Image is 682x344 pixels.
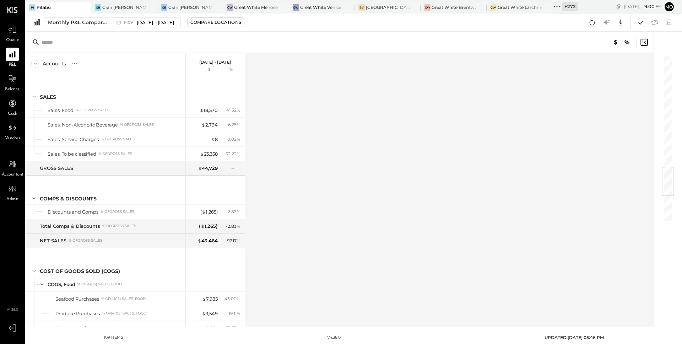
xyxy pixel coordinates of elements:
span: % [237,136,240,142]
div: % of GROSS SALES [101,137,135,142]
div: Accounts [43,60,66,67]
a: Vendors [0,121,25,142]
button: No [664,1,675,12]
div: 32.75 [226,325,240,331]
div: - 2.83 [226,209,240,215]
div: BV [358,4,365,11]
span: % [237,122,240,127]
div: NET SALES [40,237,66,244]
div: $ [189,67,218,72]
a: Cash [0,97,25,117]
div: 43,464 [197,237,218,244]
div: GB [161,4,167,11]
div: % of (4105) Sales, Food [77,282,122,287]
div: 41.52 [226,107,240,113]
div: % of GROSS SALES [69,238,102,243]
div: % of GROSS SALES [102,224,136,229]
div: % of GROSS SALES [98,151,132,156]
div: Comps & Discounts [40,195,97,202]
a: Queue [0,23,25,44]
span: Cash [8,111,17,117]
button: Monthly P&L Comparison M09[DATE] - [DATE] [44,17,181,27]
button: Compare Locations [187,17,244,27]
span: % [237,209,240,214]
span: % [237,310,240,316]
span: $ [197,238,201,243]
div: Produce Purchases [55,310,100,317]
span: Accountant [2,172,23,178]
div: -- [231,165,240,171]
span: $ [198,165,202,171]
div: 97.17 [227,238,240,244]
div: ( 1,265 ) [199,223,218,230]
div: GB [95,4,101,11]
div: 23,358 [200,151,218,157]
div: GW [424,4,431,11]
p: [DATE] - [DATE] [199,60,231,65]
div: Sales, Food [48,107,74,114]
div: Pitabu [37,4,51,10]
span: $ [200,151,204,157]
div: 3,549 [202,310,218,317]
div: [GEOGRAPHIC_DATA] [366,4,410,10]
div: % of GROSS SALES [76,108,109,113]
span: % [237,107,240,113]
span: % [237,238,240,243]
div: Great White Larchmont [498,4,542,10]
div: Great White Melrose [234,4,278,10]
span: P&L [9,62,17,68]
span: $ [201,223,205,229]
span: $ [200,107,204,113]
a: Accountant [0,157,25,178]
div: 19.11 [229,310,240,317]
div: 52.22 [226,151,240,157]
div: - 2.83 [226,223,240,230]
div: Gran [PERSON_NAME] [168,4,212,10]
span: $ [202,296,206,302]
span: % [237,296,240,301]
div: Gran [PERSON_NAME] (New) [102,4,146,10]
a: P&L [0,48,25,68]
span: % [237,151,240,156]
div: Sales, Non-Alcoholic Beverage [48,122,118,128]
div: 8 [211,136,218,143]
span: $ [202,311,206,316]
div: Discounts and Comps [48,209,98,215]
div: Seafood Purchases [55,296,99,302]
div: GW [293,4,299,11]
div: ( 1,265 ) [200,209,218,215]
div: GW [227,4,233,11]
div: copy link [615,3,622,10]
div: Grocery Purchases [55,325,98,332]
div: GROSS SALES [40,165,73,172]
span: $ [211,136,215,142]
div: 109 items [104,335,123,340]
div: % [220,67,243,72]
span: UPDATED: [DATE] 05:46 PM [545,335,604,340]
div: 18,570 [200,107,218,114]
span: $ [201,122,205,128]
div: Monthly P&L Comparison [48,19,108,26]
div: 6,081 [202,325,218,332]
div: % of GROSS SALES [120,122,154,127]
div: % of (4105) Sales, Food [102,311,146,316]
div: Great White Brentwood [432,4,476,10]
div: Total Comps & Discounts [40,223,100,230]
div: GW [490,4,497,11]
span: Balance [5,86,20,93]
span: % [237,223,240,229]
div: Great White Venice [300,4,341,10]
div: + 272 [562,2,578,11]
div: 44,729 [198,165,218,172]
span: Queue [6,37,19,44]
div: % of (4105) Sales, Food [100,326,145,330]
div: Pi [29,4,36,11]
a: Admin [0,182,25,203]
div: COST OF GOODS SOLD (COGS) [40,268,120,275]
div: [DATE] [624,3,662,10]
span: Admin [6,196,18,203]
div: 2,794 [201,122,218,128]
div: v 4.38.0 [327,335,341,340]
span: Vendors [5,135,20,142]
span: M09 [124,21,135,25]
